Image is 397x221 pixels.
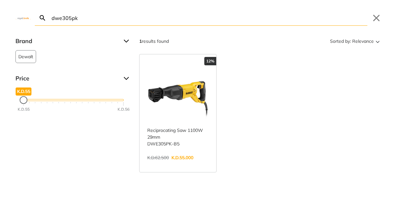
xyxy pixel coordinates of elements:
[39,14,46,22] svg: Search
[15,50,36,63] button: Dewalt
[18,51,33,63] span: Dewalt
[352,36,374,46] span: Relevance
[20,96,27,104] div: Maximum Price
[371,13,382,23] button: Close
[329,36,382,46] button: Sorted by:Relevance Sort
[204,57,216,65] div: 12%
[139,38,142,44] strong: 1
[118,106,130,112] div: K.D.56
[15,73,119,84] span: Price
[374,37,382,45] svg: Sort
[15,36,119,46] span: Brand
[15,16,31,19] img: Close
[18,106,30,112] div: K.D.55
[139,36,169,46] div: results found
[50,10,367,25] input: Search…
